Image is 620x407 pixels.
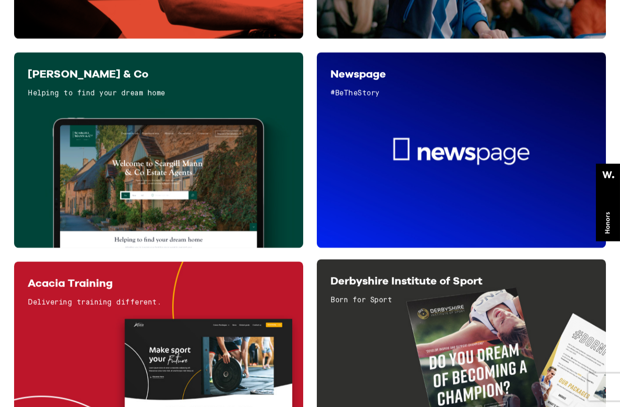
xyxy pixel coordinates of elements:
span: Acacia Training [28,276,113,290]
span: Helping to find your dream home [28,90,165,97]
span: Derbyshire Institute of Sport [330,274,482,287]
span: Born for Sport [330,297,392,304]
span: Delivering training different. [28,299,161,307]
span: Newspage [330,67,386,80]
span: #BeTheStory [330,90,380,97]
span: [PERSON_NAME] & Co [28,67,148,80]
